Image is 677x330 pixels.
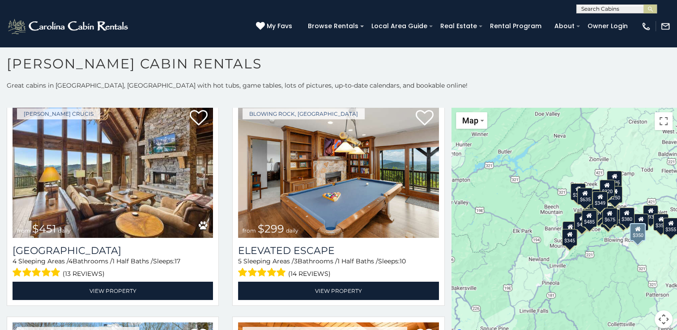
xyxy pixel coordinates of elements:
[584,199,599,216] div: $410
[32,222,56,235] span: $451
[17,108,100,119] a: [PERSON_NAME] Crucis
[485,19,546,33] a: Rental Program
[653,213,668,230] div: $355
[643,205,658,222] div: $930
[7,17,131,35] img: White-1-2.png
[562,229,577,246] div: $345
[601,205,617,222] div: $395
[286,227,298,234] span: daily
[562,221,578,238] div: $375
[58,227,71,234] span: daily
[68,257,72,265] span: 4
[582,210,597,227] div: $485
[288,268,331,279] span: (14 reviews)
[112,257,153,265] span: 1 Half Baths /
[294,257,298,265] span: 3
[550,19,579,33] a: About
[13,104,213,238] img: Cucumber Tree Lodge
[590,189,605,206] div: $565
[462,116,478,125] span: Map
[13,245,213,257] h3: Cucumber Tree Lodge
[574,212,589,229] div: $400
[303,19,363,33] a: Browse Rentals
[583,208,598,225] div: $395
[238,104,439,238] img: Elevated Escape
[17,227,30,234] span: from
[616,209,631,226] div: $299
[599,179,614,196] div: $320
[583,19,632,33] a: Owner Login
[175,257,180,265] span: 17
[243,108,365,119] a: Blowing Rock, [GEOGRAPHIC_DATA]
[238,245,439,257] a: Elevated Escape
[619,207,634,224] div: $380
[600,210,616,227] div: $315
[367,19,432,33] a: Local Area Guide
[258,222,284,235] span: $299
[243,227,256,234] span: from
[256,21,294,31] a: My Favs
[13,257,17,265] span: 4
[267,21,292,31] span: My Favs
[607,170,622,187] div: $525
[400,257,406,265] span: 10
[238,104,439,238] a: Elevated Escape from $299 daily
[337,257,378,265] span: 1 Half Baths /
[13,257,213,279] div: Sleeping Areas / Bathrooms / Sleeps:
[607,186,622,203] div: $250
[592,191,608,208] div: $349
[63,268,105,279] span: (13 reviews)
[591,205,606,222] div: $225
[577,188,592,205] div: $635
[238,282,439,300] a: View Property
[13,245,213,257] a: [GEOGRAPHIC_DATA]
[238,257,439,279] div: Sleeping Areas / Bathrooms / Sleeps:
[13,282,213,300] a: View Property
[633,214,648,231] div: $299
[602,207,617,224] div: $675
[641,21,651,31] img: phone-regular-white.png
[660,21,670,31] img: mail-regular-white.png
[655,310,673,328] button: Map camera controls
[238,257,242,265] span: 5
[190,109,208,128] a: Add to favorites
[13,104,213,238] a: Cucumber Tree Lodge from $451 daily
[456,112,487,129] button: Change map style
[630,223,646,241] div: $350
[655,112,673,130] button: Toggle fullscreen view
[416,109,434,128] a: Add to favorites
[436,19,481,33] a: Real Estate
[571,183,586,200] div: $305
